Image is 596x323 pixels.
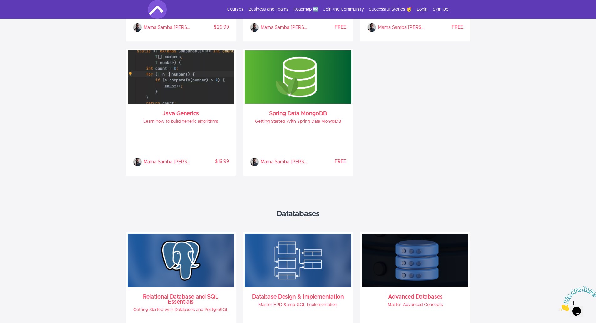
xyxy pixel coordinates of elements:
[362,234,469,287] img: 0SQSPFuRDWRkP3mrOq3r_advanced-databases.png
[3,3,41,27] img: Chat attention grabber
[308,24,346,30] p: FREE
[133,119,229,125] h4: Learn how to build generic algorithms
[128,50,234,174] a: Java Generics Learn how to build generic algorithms Mama Samba Braima Nelson Mama Samba [PERSON_N...
[369,6,412,13] a: Successful Stories 🥳
[191,24,229,30] p: $29.99
[250,111,346,116] h3: Spring Data MongoDB
[557,284,596,314] iframe: chat widget
[133,294,229,305] h3: Relational Database and SQL Essentials
[128,234,234,287] img: FJ4HXiQVTfqxCnAUaL8a_postgres.png
[245,50,351,174] a: Spring Data MongoDB Getting Started With Spring Data MongoDB Mama Samba Braima Nelson Mama Samba ...
[293,6,318,13] a: Roadmap 🆕
[323,6,364,13] a: Join the Community
[133,157,142,167] img: Mama Samba Braima Nelson
[133,111,229,116] h3: Java Generics
[133,307,229,313] h4: Getting Started with Databases and PostgreSQL
[367,23,376,32] img: Mama Samba Braima Nelson
[144,157,191,167] p: Mama Samba Braima Nelson
[250,157,259,167] img: Mama Samba Braima Nelson
[277,210,320,218] strong: Datatabases
[128,50,234,104] img: PONJLsbTcOvUDmFfE9Yq_Java+generics.webp
[250,119,346,125] h4: Getting Started With Spring Data MongoDB
[144,23,191,32] p: Mama Samba Braima Nelson
[261,157,308,167] p: Mama Samba Braima Nelson
[248,6,288,13] a: Business and Teams
[245,234,351,287] img: 2DZWWycSjSTPZHovYok8_database-design.png
[308,159,346,165] p: FREE
[250,23,259,32] img: Mama Samba Braima Nelson
[133,23,142,32] img: Mama Samba Braima Nelson
[425,24,463,30] p: FREE
[191,159,229,165] p: $19.99
[378,23,425,32] p: Mama Samba Braima Nelson
[250,302,346,308] h4: Master ERD &amp; SQL Implementation
[417,6,428,13] a: Login
[367,294,464,300] h3: Advanced Databases
[433,6,448,13] a: Sign Up
[245,50,351,104] img: KTM7GqKOTkKvrZ8R0tY3_spring-data-mongo.png
[227,6,243,13] a: Courses
[367,302,464,308] h4: Master Advanced Concepts
[250,294,346,300] h3: Database Design & Implementation
[3,3,5,8] span: 1
[261,23,308,32] p: Mama Samba Braima Nelson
